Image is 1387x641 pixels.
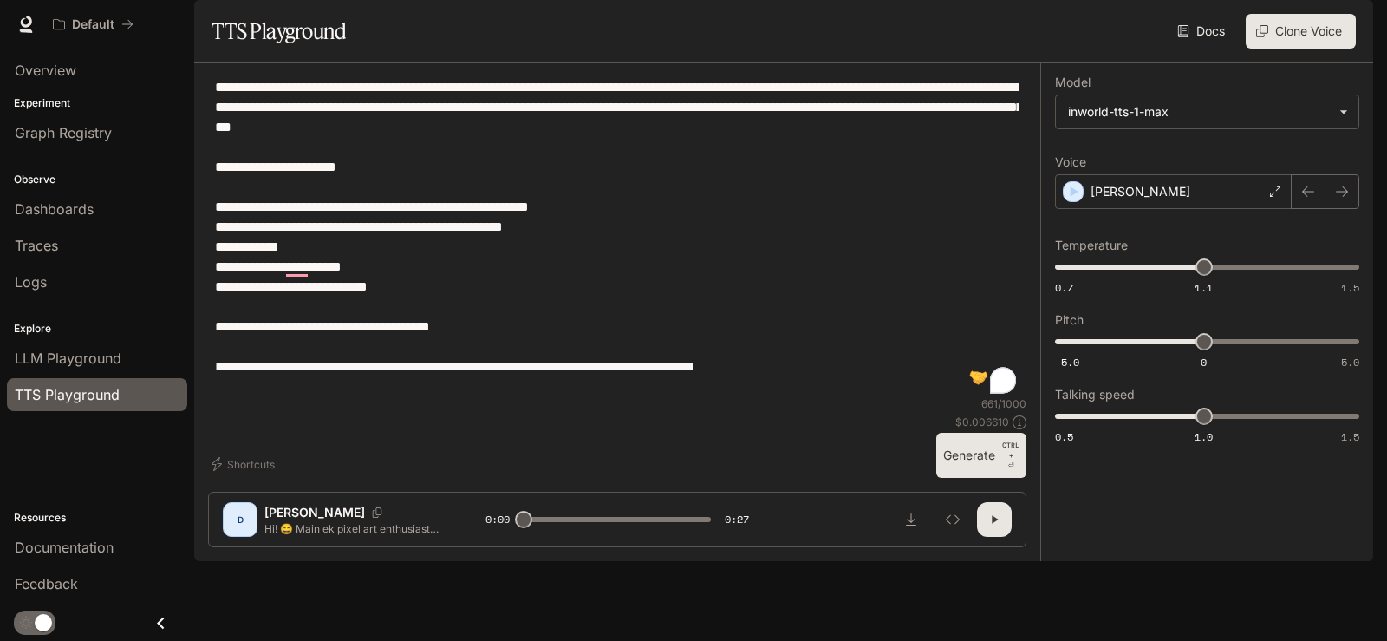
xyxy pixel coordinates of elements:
[1055,156,1086,168] p: Voice
[1201,355,1207,370] span: 0
[1091,183,1190,200] p: [PERSON_NAME]
[215,77,1019,396] textarea: To enrich screen reader interactions, please activate Accessibility in Grammarly extension settings
[1056,95,1358,128] div: inworld-tts-1-max
[1174,14,1232,49] a: Docs
[1246,14,1356,49] button: Clone Voice
[264,521,444,536] p: Hi! 😄 Main ek pixel art enthusiast hoon aur chhote icons (16x16 ya 32x32 px) me specialize karta/...
[45,7,141,42] button: All workspaces
[1341,429,1359,444] span: 1.5
[226,506,254,533] div: D
[1195,429,1213,444] span: 1.0
[936,433,1026,478] button: GenerateCTRL +⏎
[894,502,928,537] button: Download audio
[1055,355,1079,370] span: -5.0
[208,450,282,478] button: Shortcuts
[1002,440,1019,471] p: ⏎
[212,14,346,49] h1: TTS Playground
[1195,280,1213,295] span: 1.1
[1002,440,1019,461] p: CTRL +
[365,507,389,518] button: Copy Voice ID
[72,17,114,32] p: Default
[1068,103,1331,121] div: inworld-tts-1-max
[1055,429,1073,444] span: 0.5
[1341,355,1359,370] span: 5.0
[1055,239,1128,252] p: Temperature
[725,511,749,528] span: 0:27
[935,502,970,537] button: Inspect
[1055,314,1084,326] p: Pitch
[1341,280,1359,295] span: 1.5
[264,504,365,521] p: [PERSON_NAME]
[955,415,1009,429] p: $ 0.006610
[485,511,510,528] span: 0:00
[1055,389,1135,401] p: Talking speed
[1055,280,1073,295] span: 0.7
[1055,76,1091,88] p: Model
